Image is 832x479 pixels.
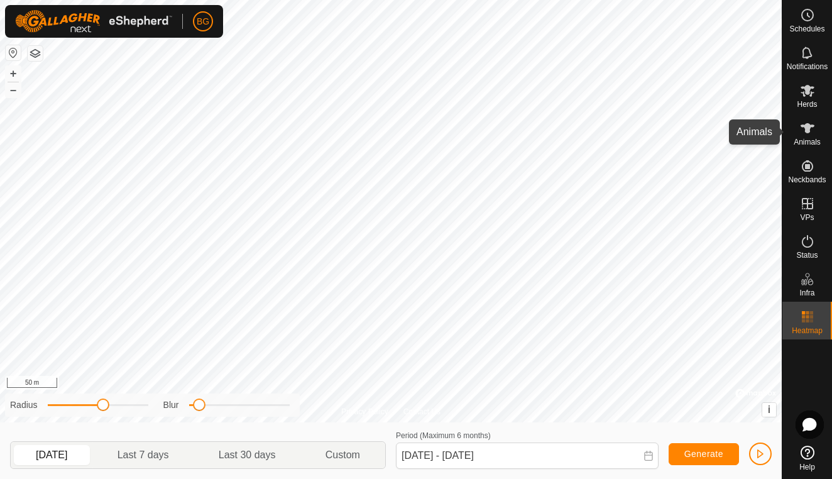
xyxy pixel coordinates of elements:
[118,448,169,463] span: Last 7 days
[799,289,814,297] span: Infra
[28,46,43,61] button: Map Layers
[403,406,441,417] a: Contact Us
[163,399,179,412] label: Blur
[6,82,21,97] button: –
[792,327,823,334] span: Heatmap
[10,399,38,412] label: Radius
[6,66,21,81] button: +
[796,251,818,259] span: Status
[789,25,824,33] span: Schedules
[788,176,826,184] span: Neckbands
[6,45,21,60] button: Reset Map
[797,101,817,108] span: Herds
[762,403,776,417] button: i
[36,448,67,463] span: [DATE]
[219,448,276,463] span: Last 30 days
[800,214,814,221] span: VPs
[15,10,172,33] img: Gallagher Logo
[768,404,770,415] span: i
[197,15,209,28] span: BG
[799,463,815,471] span: Help
[341,406,388,417] a: Privacy Policy
[669,443,739,465] button: Generate
[326,448,360,463] span: Custom
[787,63,828,70] span: Notifications
[794,138,821,146] span: Animals
[684,449,723,459] span: Generate
[782,441,832,476] a: Help
[396,431,491,440] label: Period (Maximum 6 months)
